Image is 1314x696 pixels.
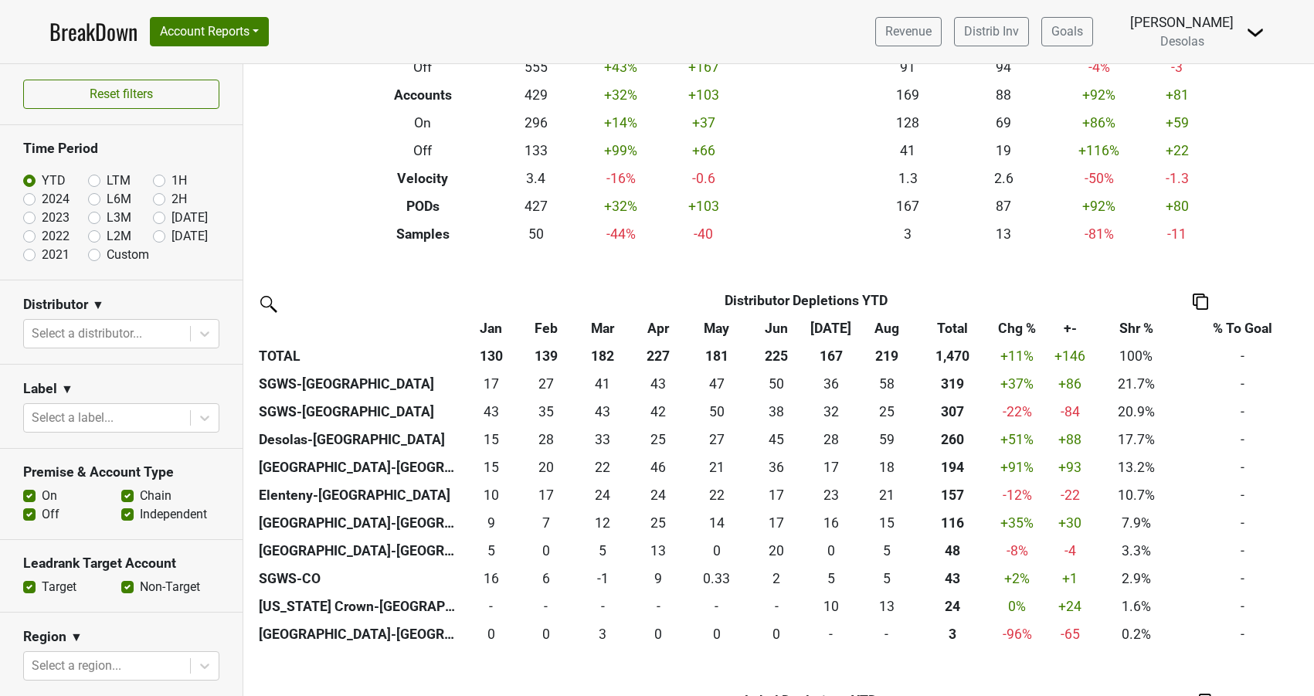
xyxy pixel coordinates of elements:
td: +80 [1147,192,1207,220]
td: -16 % [576,165,666,192]
td: +51 % [989,426,1046,453]
td: -11 [1147,220,1207,248]
label: Independent [140,505,207,524]
td: - [1179,509,1307,537]
td: 16.167 [463,565,519,592]
div: 15 [467,429,515,450]
div: 43 [467,402,515,422]
td: -12 % [989,481,1046,509]
div: 21 [688,457,745,477]
td: 19 [956,137,1051,165]
span: ▼ [70,628,83,647]
a: Revenue [875,17,942,46]
label: [DATE] [171,227,208,246]
div: 16 [809,513,854,533]
td: +66 [666,137,742,165]
div: 27 [522,374,569,394]
td: +116 % [1051,137,1147,165]
span: +11% [1000,348,1034,364]
td: 25.18 [632,509,684,537]
h3: Region [23,629,66,645]
label: Chain [140,487,171,505]
div: 15 [861,513,912,533]
td: - [1179,481,1307,509]
div: 24 [636,485,681,505]
th: 139 [519,342,574,370]
div: 50 [688,402,745,422]
th: Feb: activate to sort column ascending [519,314,574,342]
td: 40.667 [573,370,632,398]
div: 319 [920,374,985,394]
h3: Label [23,381,57,397]
th: 259.525 [916,426,988,453]
th: Mar: activate to sort column ascending [573,314,632,342]
td: +81 [1147,81,1207,109]
td: -4 % [1051,53,1147,81]
div: 16 [467,569,515,589]
td: 24 [573,481,632,509]
td: 22 [685,481,749,509]
td: +14 % [576,109,666,137]
td: -3 [1147,53,1207,81]
th: Elenteny-[GEOGRAPHIC_DATA] [255,481,463,509]
td: +32 % [576,192,666,220]
td: 7.9% [1094,509,1178,537]
div: 157 [920,485,985,505]
td: +59 [1147,109,1207,137]
td: - [1179,453,1307,481]
div: 5 [861,541,912,561]
div: 33 [577,429,628,450]
div: 25 [636,513,681,533]
td: 15.002 [463,426,519,453]
td: +22 [1147,137,1207,165]
label: Off [42,505,59,524]
td: 16.5 [749,481,805,509]
td: -40 [666,220,742,248]
td: +91 % [989,453,1046,481]
td: 13.2% [1094,453,1178,481]
td: +103 [666,81,742,109]
div: 59 [861,429,912,450]
td: 2.499 [749,565,805,592]
td: 50 [496,220,576,248]
div: 25 [861,402,912,422]
td: 31.667 [805,398,857,426]
td: -81 % [1051,220,1147,248]
td: - [1179,398,1307,426]
td: 100% [1094,342,1178,370]
td: 296 [496,109,576,137]
td: 28.169 [519,426,574,453]
td: 5 [463,537,519,565]
td: 22 [573,453,632,481]
td: -50 % [1051,165,1147,192]
div: 50 [752,374,801,394]
img: filter [255,290,280,315]
td: 5 [573,537,632,565]
span: +146 [1054,348,1085,364]
th: 227 [632,342,684,370]
td: 44.839 [749,426,805,453]
th: SGWS-[GEOGRAPHIC_DATA] [255,398,463,426]
td: 47.167 [685,370,749,398]
td: 16.5 [805,453,857,481]
td: 20.9% [1094,398,1178,426]
a: BreakDown [49,15,138,48]
th: [GEOGRAPHIC_DATA]-[GEOGRAPHIC_DATA] [255,537,463,565]
td: 6.167 [519,565,574,592]
h3: Time Period [23,141,219,157]
td: 58 [857,370,916,398]
th: 42.834 [916,565,988,592]
div: 17 [522,485,569,505]
th: May: activate to sort column ascending [685,314,749,342]
td: 15.85 [805,509,857,537]
td: -8 % [989,537,1046,565]
td: - [1179,537,1307,565]
td: 3 [861,220,956,248]
div: 0 [522,541,569,561]
td: +37 [666,109,742,137]
td: 49.501 [685,398,749,426]
a: Goals [1041,17,1093,46]
th: SGWS-CO [255,565,463,592]
td: 24.834 [857,398,916,426]
td: 0 [685,537,749,565]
